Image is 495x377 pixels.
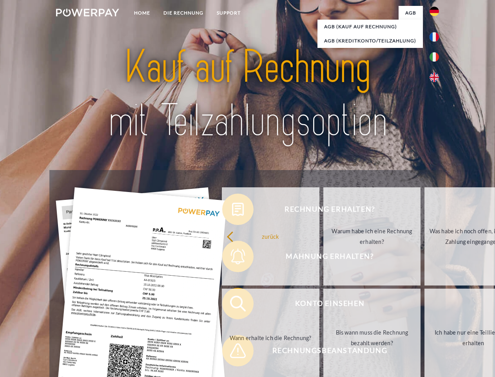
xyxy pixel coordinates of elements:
a: Home [127,6,157,20]
div: Bis wann muss die Rechnung bezahlt werden? [328,327,416,348]
img: logo-powerpay-white.svg [56,9,119,16]
div: Warum habe ich eine Rechnung erhalten? [328,226,416,247]
img: it [430,52,439,62]
a: DIE RECHNUNG [157,6,210,20]
div: zurück [227,231,315,242]
img: de [430,7,439,16]
div: Wann erhalte ich die Rechnung? [227,332,315,343]
img: title-powerpay_de.svg [75,38,420,150]
img: fr [430,32,439,42]
a: agb [399,6,423,20]
img: en [430,73,439,82]
a: AGB (Kreditkonto/Teilzahlung) [317,34,423,48]
a: AGB (Kauf auf Rechnung) [317,20,423,34]
a: SUPPORT [210,6,247,20]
